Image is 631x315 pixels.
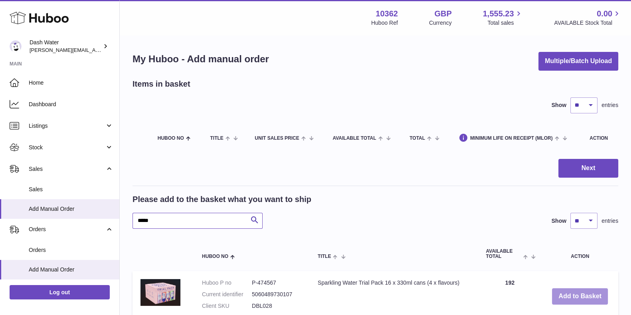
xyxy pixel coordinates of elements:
span: Total sales [487,19,523,27]
dd: 5060489730107 [252,291,302,298]
label: Show [552,217,566,225]
span: entries [601,217,618,225]
span: Title [318,254,331,259]
dt: Huboo P no [202,279,252,287]
button: Multiple/Batch Upload [538,52,618,71]
span: AVAILABLE Total [486,249,521,259]
span: Unit Sales Price [255,136,299,141]
h2: Please add to the basket what you want to ship [133,194,311,205]
span: Sales [29,165,105,173]
span: AVAILABLE Stock Total [554,19,621,27]
strong: GBP [434,8,451,19]
dt: Current identifier [202,291,252,298]
span: Add Manual Order [29,205,113,213]
span: Orders [29,246,113,254]
h2: Items in basket [133,79,190,89]
span: Huboo no [158,136,184,141]
span: Title [210,136,223,141]
div: Huboo Ref [371,19,398,27]
dt: Client SKU [202,302,252,310]
strong: 10362 [376,8,398,19]
img: james@dash-water.com [10,40,22,52]
span: 1,555.23 [483,8,514,19]
span: Stock [29,144,105,151]
span: Huboo no [202,254,228,259]
button: Next [558,159,618,178]
span: Sales [29,186,113,193]
span: Dashboard [29,101,113,108]
div: Dash Water [30,39,101,54]
span: Total [409,136,425,141]
span: [PERSON_NAME][EMAIL_ADDRESS][DOMAIN_NAME] [30,47,160,53]
a: Log out [10,285,110,299]
span: AVAILABLE Total [332,136,376,141]
label: Show [552,101,566,109]
h1: My Huboo - Add manual order [133,53,269,65]
dd: P-474567 [252,279,302,287]
div: Action [589,136,610,141]
span: Minimum Life On Receipt (MLOR) [470,136,553,141]
span: entries [601,101,618,109]
a: 0.00 AVAILABLE Stock Total [554,8,621,27]
span: Orders [29,226,105,233]
th: Action [542,241,618,267]
span: Home [29,79,113,87]
dd: DBL028 [252,302,302,310]
span: Listings [29,122,105,130]
img: Sparkling Water Trial Pack 16 x 330ml cans (4 x flavours) [140,279,180,305]
button: Add to Basket [552,288,608,305]
a: 1,555.23 Total sales [483,8,523,27]
div: Currency [429,19,452,27]
span: Add Manual Order [29,266,113,273]
span: 0.00 [597,8,612,19]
